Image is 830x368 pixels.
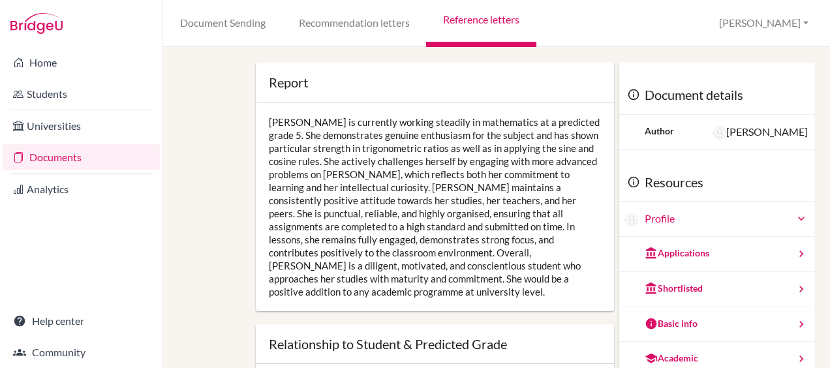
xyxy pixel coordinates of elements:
a: Applications [619,237,814,272]
div: Shortlisted [645,282,703,295]
a: Basic info [619,307,814,343]
div: Academic [645,352,698,365]
a: Profile [645,211,808,226]
a: Students [3,81,160,107]
div: [PERSON_NAME] [713,125,808,140]
div: Applications [645,247,709,260]
div: [PERSON_NAME] is currently working steadily in mathematics at a predicted grade 5. She demonstrat... [256,102,614,311]
a: Documents [3,144,160,170]
a: Universities [3,113,160,139]
button: [PERSON_NAME] [713,11,814,35]
div: Report [269,76,308,89]
div: Resources [619,163,814,202]
div: Basic info [645,317,698,330]
a: Help center [3,308,160,334]
a: Home [3,50,160,76]
div: Document details [619,76,814,115]
img: Camila Beltrán [625,213,638,226]
img: Bridge-U [10,13,63,34]
a: Community [3,339,160,365]
div: Relationship to Student & Predicted Grade [269,337,507,350]
img: Mark Zumbuhl [713,127,726,140]
div: Author [645,125,674,138]
a: Shortlisted [619,272,814,307]
a: Analytics [3,176,160,202]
